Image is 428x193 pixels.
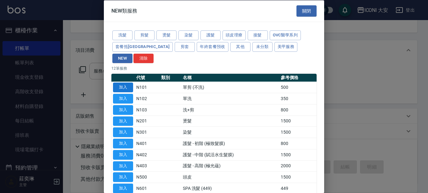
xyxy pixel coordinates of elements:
button: 關閉 [296,5,317,17]
button: 加入 [113,127,133,137]
span: NEW類服務 [111,8,137,14]
button: 護髮 [200,30,221,40]
button: 剪髮 [134,30,155,40]
button: 年終套餐預收 [197,42,228,51]
td: 1500 [279,115,317,127]
td: N403 [135,160,160,172]
th: 類別 [160,74,181,82]
button: NEW [112,53,132,63]
button: 其他 [230,42,251,51]
td: 1500 [279,171,317,183]
button: 染髮 [178,30,199,40]
td: 2000 [279,160,317,172]
button: 套餐抵[GEOGRAPHIC_DATA] [112,42,173,51]
td: N103 [135,104,160,115]
td: N101 [135,82,160,93]
td: 燙髮 [181,115,279,127]
td: 800 [279,104,317,115]
td: 單洗 [181,93,279,104]
button: 燙髮 [156,30,177,40]
button: 頭皮理療 [222,30,246,40]
button: 清除 [133,53,154,63]
td: 1500 [279,126,317,138]
button: 加入 [113,150,133,159]
button: 加入 [113,83,133,92]
th: 代號 [135,74,160,82]
button: 剪套 [175,42,195,51]
th: 參考價格 [279,74,317,82]
button: 加入 [113,161,133,171]
td: N201 [135,115,160,127]
button: 洗髮 [112,30,132,40]
td: 護髮 - 中階 (賦活水生髮膜) [181,149,279,160]
th: 名稱 [181,74,279,82]
td: 單剪 (不洗) [181,82,279,93]
td: 頭皮 [181,171,279,183]
button: ovc醫學系列 [270,30,301,40]
td: N301 [135,126,160,138]
p: 12 筆服務 [111,66,317,71]
button: 接髮 [248,30,268,40]
td: 護髮 - 高階 (極光蘊) [181,160,279,172]
button: 加入 [113,116,133,126]
td: 350 [279,93,317,104]
td: N402 [135,149,160,160]
button: 加入 [113,94,133,104]
td: 1500 [279,149,317,160]
button: 加入 [113,139,133,148]
td: 染髮 [181,126,279,138]
button: 加入 [113,105,133,115]
td: N102 [135,93,160,104]
td: 護髮 - 初階 (極致髮膜) [181,138,279,149]
td: 洗+剪 [181,104,279,115]
td: 500 [279,82,317,93]
td: N401 [135,138,160,149]
td: 800 [279,138,317,149]
button: 加入 [113,172,133,182]
button: 未分類 [252,42,273,51]
td: N500 [135,171,160,183]
button: 美甲服務 [274,42,298,51]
